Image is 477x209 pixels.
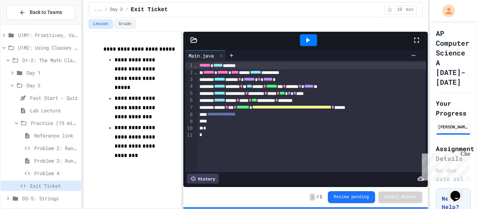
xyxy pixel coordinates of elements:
[6,5,75,20] button: Back to Teams
[328,191,375,203] button: Review pending
[22,57,78,64] span: D1-2: The Math Class
[34,170,78,177] span: Problem 4
[194,69,197,75] span: Fold line
[438,124,469,130] div: [PERSON_NAME]
[320,194,322,200] span: 1
[89,20,113,29] button: Lesson
[34,132,78,139] span: Reference link
[34,144,78,152] span: Problem 2: Random integer between 25-75
[114,20,136,29] button: Grade
[185,50,226,61] div: Main.java
[185,97,194,104] div: 6
[185,111,194,118] div: 8
[30,94,78,102] span: Fast Start - Quiz
[3,3,48,44] div: Chat with us now!Close
[185,69,194,76] div: 2
[34,157,78,164] span: Problem 3: Running programs
[185,104,194,111] div: 7
[187,174,219,184] div: History
[436,144,471,163] h2: Assignment Details
[384,194,417,200] span: Submit Answer
[379,192,423,203] button: Submit Answer
[185,90,194,97] div: 5
[105,7,107,13] span: /
[448,181,470,202] iframe: chat widget
[131,6,168,14] span: Exit Ticket
[22,195,78,202] span: D3-5: Strings
[95,7,102,13] span: ...
[185,83,194,90] div: 4
[194,62,197,68] span: Fold line
[30,182,78,189] span: Exit Ticket
[435,3,457,19] div: My Account
[316,194,319,200] span: /
[185,132,194,139] div: 11
[27,82,78,89] span: Day 2
[394,7,405,13] span: 10
[31,119,78,127] span: Practice (15 mins)
[110,7,123,13] span: Day 2
[18,44,78,51] span: U1M2: Using Classes and Objects
[185,52,217,59] div: Main.java
[185,118,194,125] div: 9
[436,98,471,118] h2: Your Progress
[406,7,414,13] span: min
[185,76,194,83] div: 3
[30,9,62,16] span: Back to Teams
[419,151,470,180] iframe: chat widget
[436,28,471,87] h1: AP Computer Science A [DATE]-[DATE]
[30,107,78,114] span: Lab Lecture
[185,62,194,69] div: 1
[310,194,315,201] span: -
[27,69,78,76] span: Day 1
[18,31,78,39] span: U1M1: Primitives, Variables, Basic I/O
[185,125,194,132] div: 10
[125,7,128,13] span: /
